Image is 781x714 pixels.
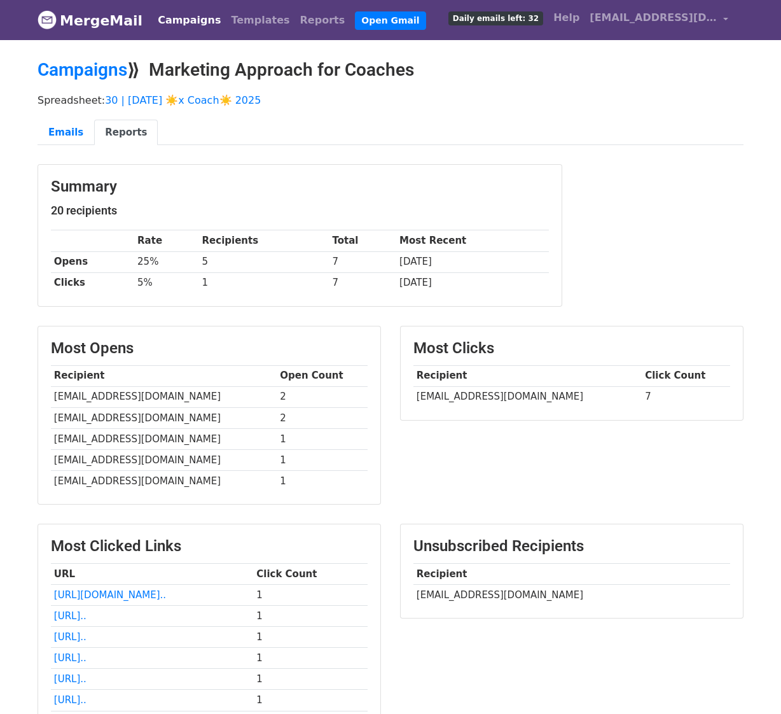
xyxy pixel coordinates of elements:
td: 1 [277,449,368,470]
td: 5% [134,272,199,293]
th: Recipient [51,365,277,386]
a: [URL].. [54,631,86,643]
td: 1 [277,428,368,449]
th: Recipients [199,230,329,251]
p: Spreadsheet: [38,94,743,107]
th: Click Count [253,563,368,584]
h3: Most Clicked Links [51,537,368,556]
td: 2 [277,407,368,428]
td: [EMAIL_ADDRESS][DOMAIN_NAME] [51,407,277,428]
th: Click Count [642,365,730,386]
td: [DATE] [396,251,549,272]
a: [EMAIL_ADDRESS][DOMAIN_NAME] [584,5,733,35]
h3: Summary [51,178,549,196]
td: [EMAIL_ADDRESS][DOMAIN_NAME] [51,449,277,470]
th: Recipient [413,563,730,584]
td: 7 [329,251,397,272]
td: 25% [134,251,199,272]
td: 1 [253,669,368,690]
a: [URL][DOMAIN_NAME].. [54,589,166,601]
td: [EMAIL_ADDRESS][DOMAIN_NAME] [413,386,642,407]
a: 30 | [DATE] ☀️x Coach☀️ 2025 [105,94,261,106]
td: [EMAIL_ADDRESS][DOMAIN_NAME] [51,471,277,492]
h2: ⟫ Marketing Approach for Coaches [38,59,743,81]
td: 1 [253,627,368,648]
a: MergeMail [38,7,142,34]
td: 5 [199,251,329,272]
th: Clicks [51,272,134,293]
a: [URL].. [54,694,86,706]
td: 1 [199,272,329,293]
th: Most Recent [396,230,549,251]
a: Help [548,5,584,31]
h3: Most Clicks [413,339,730,358]
a: Campaigns [153,8,226,33]
a: Open Gmail [355,11,425,30]
td: 1 [253,585,368,606]
td: [EMAIL_ADDRESS][DOMAIN_NAME] [413,585,730,606]
th: Open Count [277,365,368,386]
h3: Unsubscribed Recipients [413,537,730,556]
th: Total [329,230,397,251]
td: [EMAIL_ADDRESS][DOMAIN_NAME] [51,428,277,449]
a: Emails [38,120,94,146]
a: [URL].. [54,652,86,664]
a: Reports [94,120,158,146]
img: MergeMail logo [38,10,57,29]
td: 7 [329,272,397,293]
th: URL [51,563,253,584]
td: 1 [277,471,368,492]
td: 2 [277,386,368,407]
span: [EMAIL_ADDRESS][DOMAIN_NAME] [590,10,717,25]
td: 1 [253,648,368,669]
a: Reports [295,8,350,33]
a: [URL].. [54,610,86,622]
h5: 20 recipients [51,204,549,218]
th: Rate [134,230,199,251]
a: Campaigns [38,59,127,80]
h3: Most Opens [51,339,368,358]
td: [EMAIL_ADDRESS][DOMAIN_NAME] [51,386,277,407]
td: 1 [253,690,368,711]
td: 1 [253,606,368,627]
a: Daily emails left: 32 [443,5,548,31]
th: Opens [51,251,134,272]
a: [URL].. [54,673,86,685]
span: Daily emails left: 32 [448,11,543,25]
td: 7 [642,386,730,407]
a: Templates [226,8,294,33]
td: [DATE] [396,272,549,293]
th: Recipient [413,365,642,386]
